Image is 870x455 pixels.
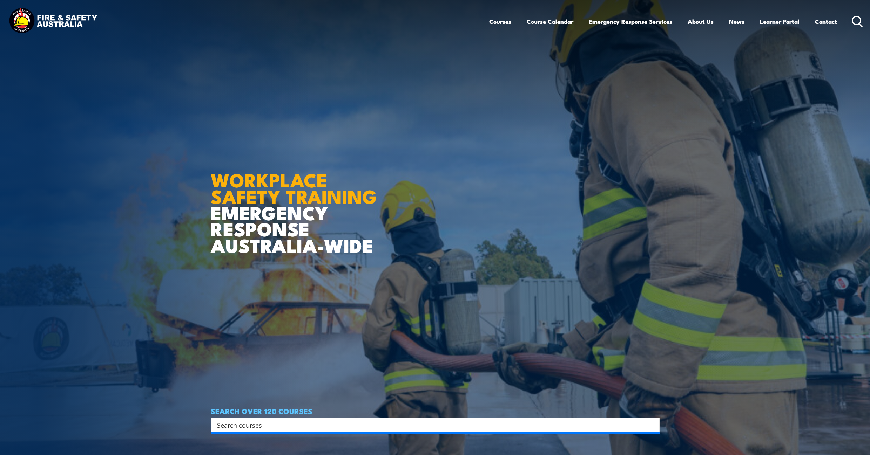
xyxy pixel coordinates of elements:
[729,12,744,31] a: News
[815,12,837,31] a: Contact
[489,12,511,31] a: Courses
[589,12,672,31] a: Emergency Response Services
[527,12,573,31] a: Course Calendar
[211,154,382,253] h1: EMERGENCY RESPONSE AUSTRALIA-WIDE
[217,420,644,430] input: Search input
[218,420,646,430] form: Search form
[211,407,660,415] h4: SEARCH OVER 120 COURSES
[211,165,377,210] strong: WORKPLACE SAFETY TRAINING
[760,12,800,31] a: Learner Portal
[688,12,714,31] a: About Us
[647,420,657,430] button: Search magnifier button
